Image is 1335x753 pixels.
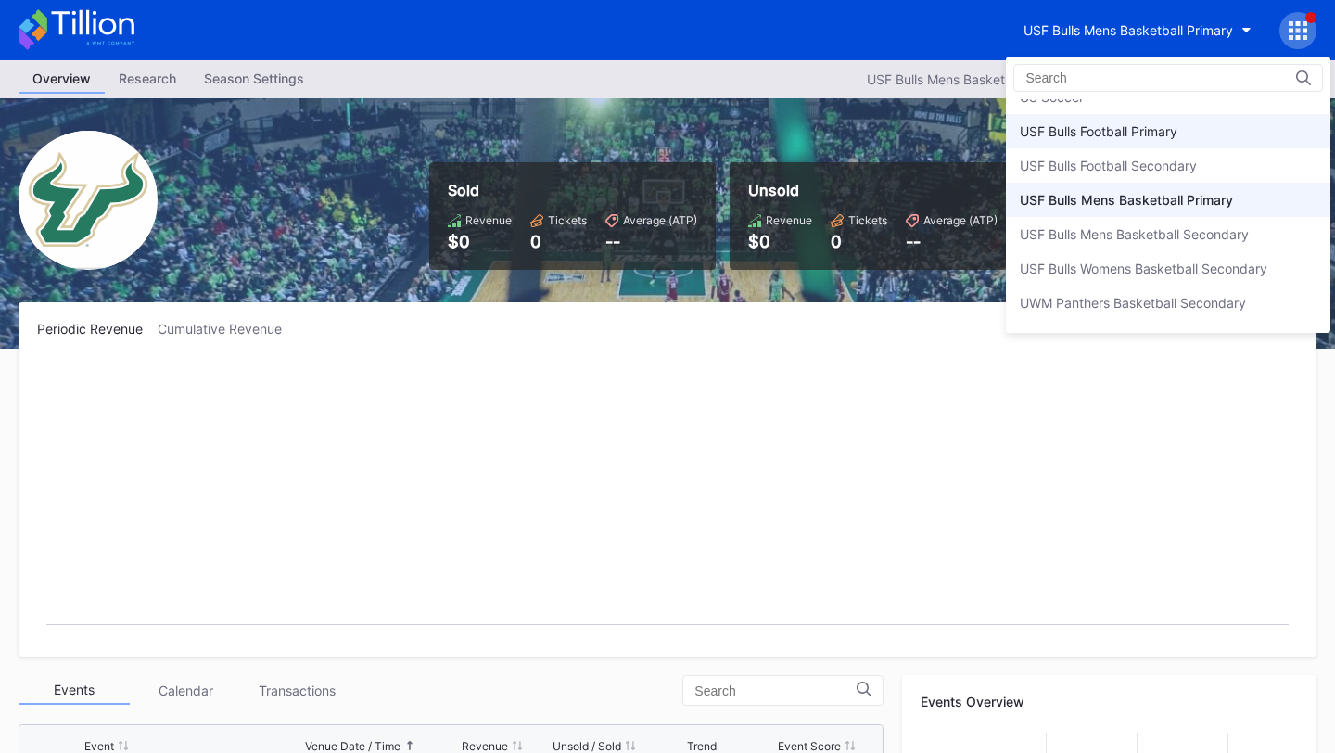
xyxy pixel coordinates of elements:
[1020,158,1197,173] div: USF Bulls Football Secondary
[1020,123,1177,139] div: USF Bulls Football Primary
[1020,226,1249,242] div: USF Bulls Mens Basketball Secondary
[1025,70,1188,85] input: Search
[1020,192,1233,208] div: USF Bulls Mens Basketball Primary
[1020,261,1267,276] div: USF Bulls Womens Basketball Secondary
[1020,295,1246,311] div: UWM Panthers Basketball Secondary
